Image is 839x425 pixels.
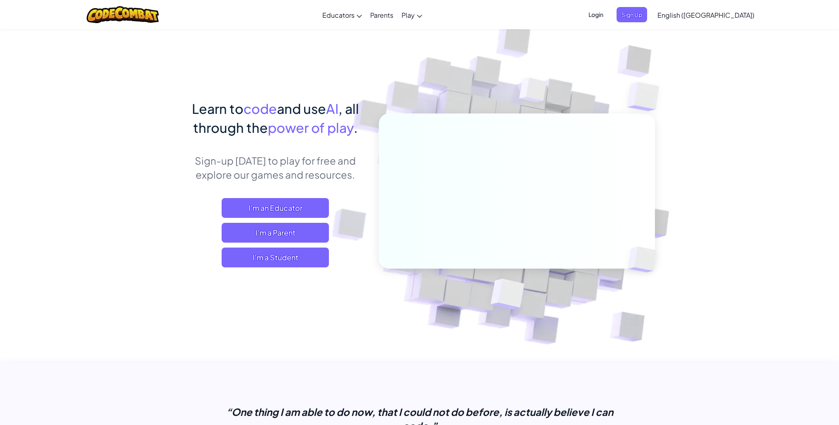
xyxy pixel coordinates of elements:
[222,248,329,267] button: I'm a Student
[222,198,329,218] a: I'm an Educator
[87,6,159,23] img: CodeCombat logo
[584,7,608,22] button: Login
[243,100,277,117] span: code
[617,7,647,22] button: Sign Up
[611,62,682,132] img: Overlap cubes
[614,229,676,290] img: Overlap cubes
[326,100,338,117] span: AI
[470,261,544,330] img: Overlap cubes
[366,4,397,26] a: Parents
[268,119,354,136] span: power of play
[397,4,426,26] a: Play
[322,11,355,19] span: Educators
[184,153,366,182] p: Sign-up [DATE] to play for free and explore our games and resources.
[192,100,243,117] span: Learn to
[318,4,366,26] a: Educators
[277,100,326,117] span: and use
[354,119,358,136] span: .
[657,11,754,19] span: English ([GEOGRAPHIC_DATA])
[503,61,563,123] img: Overlap cubes
[222,223,329,243] a: I'm a Parent
[402,11,415,19] span: Play
[653,4,759,26] a: English ([GEOGRAPHIC_DATA])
